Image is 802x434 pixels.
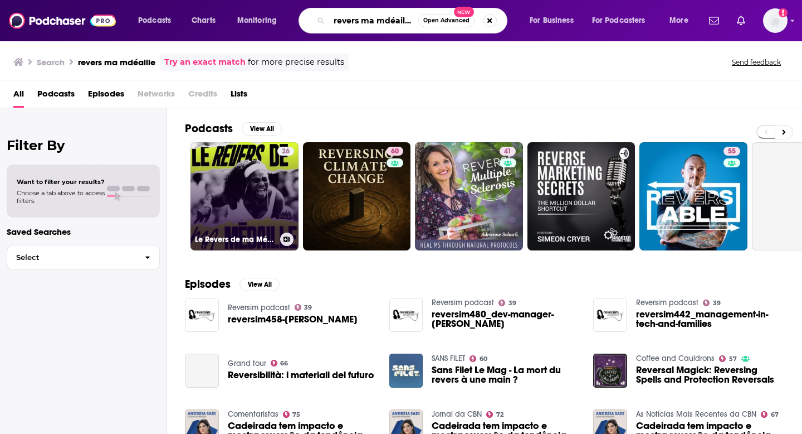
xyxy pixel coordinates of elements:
img: reversim480_dev-manager-dev [389,298,423,332]
button: open menu [585,12,662,30]
a: Grand tour [228,359,266,368]
a: 60 [303,142,411,250]
button: View All [242,122,282,136]
a: Episodes [88,85,124,108]
a: 60 [470,355,487,362]
img: reversim442_management-in-tech-and-families [593,298,627,332]
button: open menu [662,12,702,30]
a: 55 [723,147,740,156]
a: Reversibilità: i materiali del futuro [228,370,374,380]
a: 75 [283,411,301,418]
a: 41 [500,147,516,156]
a: 41 [415,142,523,250]
a: 57 [719,355,737,362]
span: Credits [188,85,217,108]
span: For Business [530,13,574,28]
img: Sans Filet Le Mag - La mort du revers à une main ? [389,354,423,388]
a: PodcastsView All [185,122,282,136]
span: Want to filter your results? [17,178,105,186]
span: Logged in as NicolaLynch [763,8,788,33]
a: Coffee and Cauldrons [636,354,715,363]
span: 57 [729,356,737,361]
button: open menu [229,12,291,30]
h2: Episodes [185,277,231,291]
img: User Profile [763,8,788,33]
span: Podcasts [138,13,171,28]
a: 60 [387,147,403,156]
a: Reversal Magick: Reversing Spells and Protection Reversals [636,365,784,384]
button: Show profile menu [763,8,788,33]
span: Select [7,254,136,261]
span: for more precise results [248,56,344,69]
img: Podchaser - Follow, Share and Rate Podcasts [9,10,116,31]
a: Comentaristas [228,409,278,419]
span: reversim480_dev-manager-[PERSON_NAME] [432,310,580,329]
span: 39 [304,305,312,310]
a: Lists [231,85,247,108]
a: SANS FILET [432,354,465,363]
a: Reversibilità: i materiali del futuro [185,354,219,388]
a: 39 [703,300,721,306]
a: Sans Filet Le Mag - La mort du revers à une main ? [432,365,580,384]
a: 26 [277,147,294,156]
span: 41 [504,146,511,157]
a: Jornal da CBN [432,409,482,419]
span: 75 [292,412,300,417]
a: EpisodesView All [185,277,280,291]
button: open menu [130,12,185,30]
a: All [13,85,24,108]
a: As Notícias Mais Recentes da CBN [636,409,756,419]
span: Open Advanced [423,18,470,23]
span: 55 [728,146,736,157]
h3: revers ma mdéaille [78,57,155,67]
a: Reversim podcast [432,298,494,307]
a: reversim458-MAX [185,298,219,332]
a: Charts [184,12,222,30]
span: New [454,7,474,17]
a: Reversim podcast [228,303,290,312]
a: 55 [639,142,747,250]
a: Try an exact match [164,56,246,69]
h3: Search [37,57,65,67]
a: reversim458-MAX [228,315,358,324]
button: View All [239,278,280,291]
a: 39 [498,300,516,306]
a: reversim442_management-in-tech-and-families [636,310,784,329]
a: reversim480_dev-manager-dev [432,310,580,329]
a: Reversim podcast [636,298,698,307]
a: 67 [761,411,779,418]
h2: Podcasts [185,122,233,136]
button: Open AdvancedNew [418,14,475,27]
a: 66 [271,360,288,367]
span: reversim458-[PERSON_NAME] [228,315,358,324]
img: Reversal Magick: Reversing Spells and Protection Reversals [593,354,627,388]
a: 72 [486,411,503,418]
a: 26Le Revers de ma Médaille [190,142,299,250]
span: More [669,13,688,28]
a: Podcasts [37,85,75,108]
h2: Filter By [7,137,160,153]
span: Monitoring [237,13,277,28]
span: For Podcasters [592,13,645,28]
a: 39 [295,304,312,311]
button: open menu [522,12,588,30]
div: Search podcasts, credits, & more... [309,8,518,33]
p: Saved Searches [7,226,160,237]
button: Select [7,245,160,270]
h3: Le Revers de ma Médaille [195,235,276,244]
span: 39 [713,301,721,306]
span: Charts [192,13,216,28]
span: 66 [280,361,288,366]
span: 60 [391,146,399,157]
